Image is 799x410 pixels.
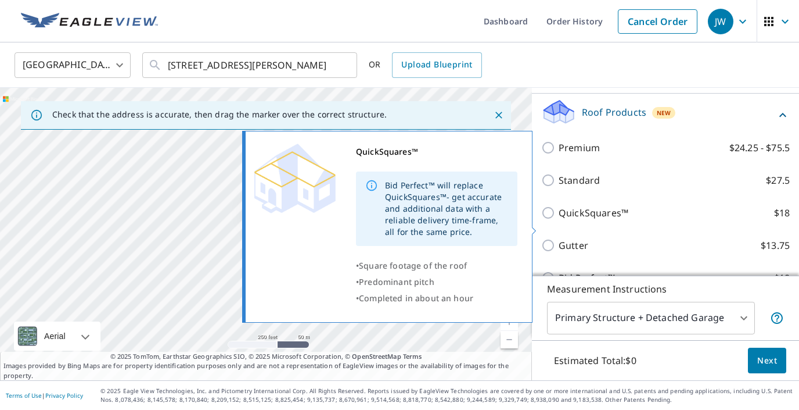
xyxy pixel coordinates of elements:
[766,173,790,187] p: $27.5
[359,276,434,287] span: Predominant pitch
[110,352,422,362] span: © 2025 TomTom, Earthstar Geographics SIO, © 2025 Microsoft Corporation, ©
[761,238,790,252] p: $13.75
[369,52,482,78] div: OR
[6,392,83,399] p: |
[657,108,671,117] span: New
[541,98,790,131] div: Roof ProductsNew
[392,52,481,78] a: Upload Blueprint
[41,322,69,351] div: Aerial
[385,175,508,243] div: Bid Perfect™ will replace QuickSquares™- get accurate and additional data with a reliable deliver...
[559,173,600,187] p: Standard
[547,302,755,334] div: Primary Structure + Detached Garage
[547,282,784,296] p: Measurement Instructions
[618,9,697,34] a: Cancel Order
[168,49,333,81] input: Search by address or latitude-longitude
[770,311,784,325] span: Your report will include the primary structure and a detached garage if one exists.
[559,271,615,285] p: Bid Perfect™
[352,352,401,361] a: OpenStreetMap
[729,141,790,155] p: $24.25 - $75.5
[52,109,387,120] p: Check that the address is accurate, then drag the marker over the correct structure.
[559,238,588,252] p: Gutter
[14,322,100,351] div: Aerial
[774,271,790,285] p: $18
[356,258,517,274] div: •
[100,387,793,404] p: © 2025 Eagle View Technologies, Inc. and Pictometry International Corp. All Rights Reserved. Repo...
[708,9,733,34] div: JW
[545,348,646,373] p: Estimated Total: $0
[356,144,517,160] div: QuickSquares™
[757,354,777,368] span: Next
[559,141,600,155] p: Premium
[254,144,336,213] img: Premium
[501,331,518,348] a: Current Level 17, Zoom Out
[45,391,83,400] a: Privacy Policy
[359,293,473,304] span: Completed in about an hour
[356,290,517,306] div: •
[15,49,131,81] div: [GEOGRAPHIC_DATA]
[491,108,506,123] button: Close
[359,260,467,271] span: Square footage of the roof
[403,352,422,361] a: Terms
[774,206,790,220] p: $18
[748,348,786,374] button: Next
[401,58,472,72] span: Upload Blueprint
[582,105,646,119] p: Roof Products
[559,206,628,220] p: QuickSquares™
[21,13,158,30] img: EV Logo
[6,391,42,400] a: Terms of Use
[356,274,517,290] div: •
